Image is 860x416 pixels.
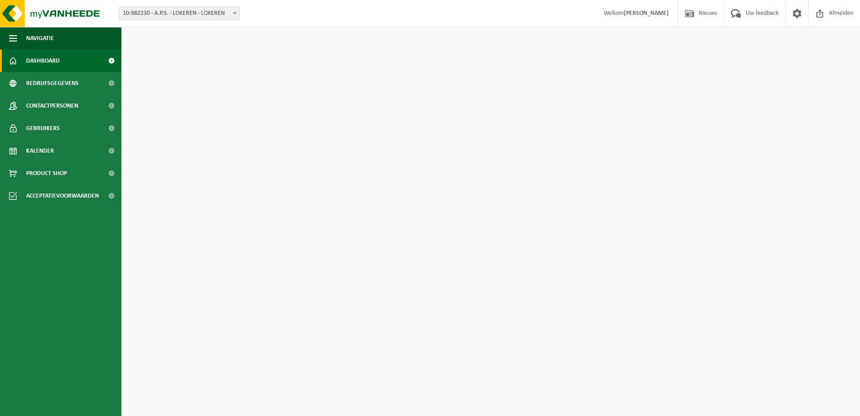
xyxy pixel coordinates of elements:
[26,162,67,185] span: Product Shop
[26,27,54,50] span: Navigatie
[26,72,79,95] span: Bedrijfsgegevens
[624,10,669,17] strong: [PERSON_NAME]
[119,7,239,20] span: 10-982230 - A.P.S. - LOKEREN - LOKEREN
[26,140,54,162] span: Kalender
[119,7,240,20] span: 10-982230 - A.P.S. - LOKEREN - LOKEREN
[26,50,60,72] span: Dashboard
[26,95,78,117] span: Contactpersonen
[26,117,60,140] span: Gebruikers
[26,185,99,207] span: Acceptatievoorwaarden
